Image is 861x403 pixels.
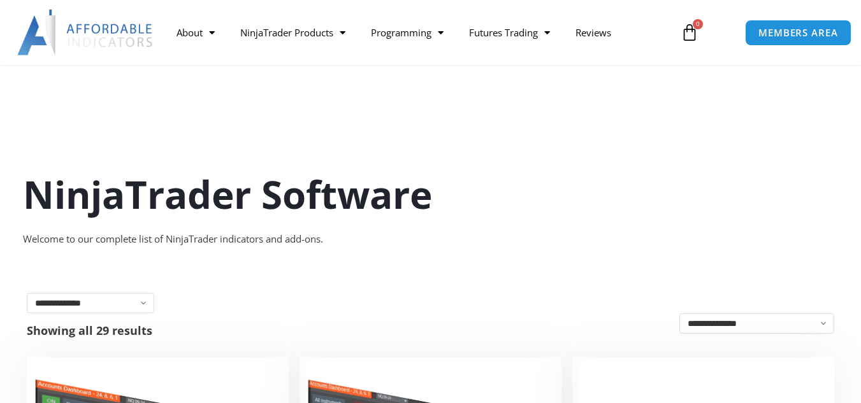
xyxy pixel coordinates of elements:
span: MEMBERS AREA [758,28,838,38]
span: 0 [693,19,703,29]
img: LogoAI | Affordable Indicators – NinjaTrader [17,10,154,55]
nav: Menu [164,18,672,47]
a: NinjaTrader Products [228,18,358,47]
h1: NinjaTrader Software [23,167,839,221]
a: Futures Trading [456,18,563,47]
p: Showing all 29 results [27,325,152,336]
a: 0 [662,14,718,51]
div: Welcome to our complete list of NinjaTrader indicators and add-ons. [23,230,839,248]
a: About [164,18,228,47]
a: Reviews [563,18,624,47]
a: Programming [358,18,456,47]
select: Shop order [679,313,834,334]
a: MEMBERS AREA [745,20,851,46]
